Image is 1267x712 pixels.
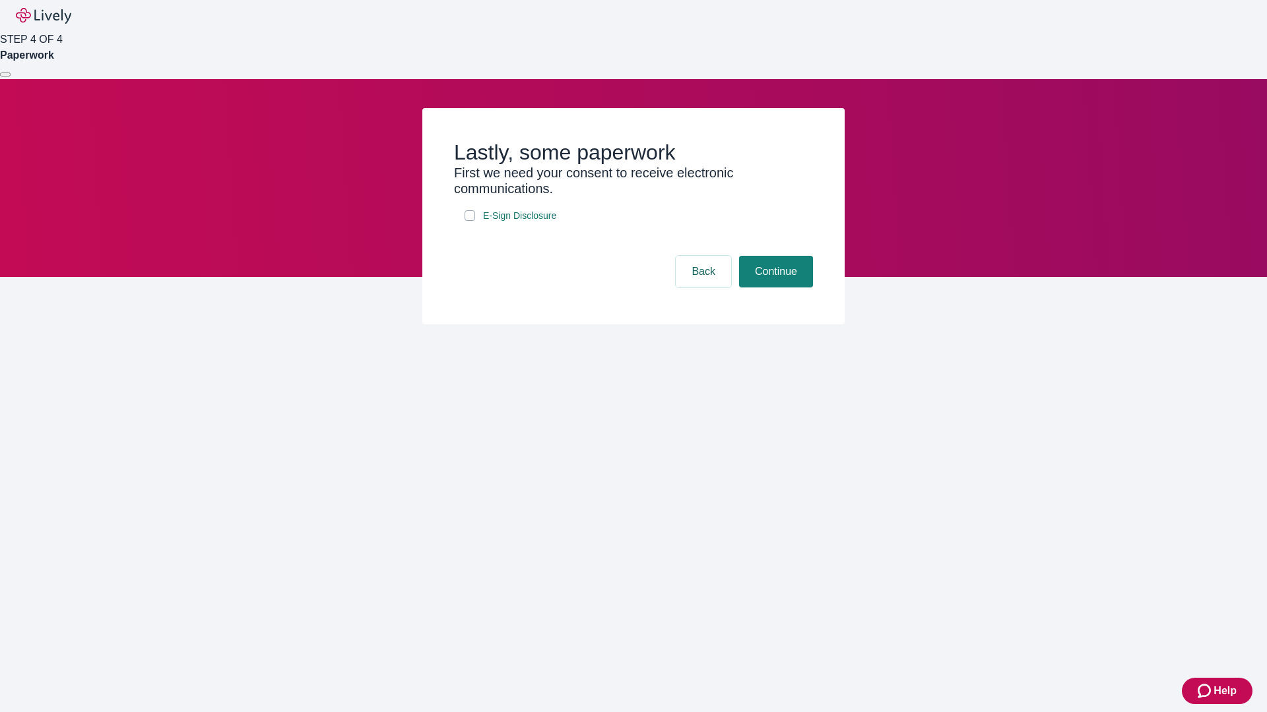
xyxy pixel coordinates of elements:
h3: First we need your consent to receive electronic communications. [454,165,813,196]
button: Continue [739,256,813,287]
button: Back [676,256,731,287]
svg: Zendesk support icon [1198,683,1214,699]
img: Lively [16,8,71,24]
h2: Lastly, some paperwork [454,140,813,165]
a: e-sign disclosure document [480,208,559,224]
span: Help [1214,683,1237,699]
button: Zendesk support iconHelp [1182,678,1252,704]
span: E-Sign Disclosure [483,209,556,223]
